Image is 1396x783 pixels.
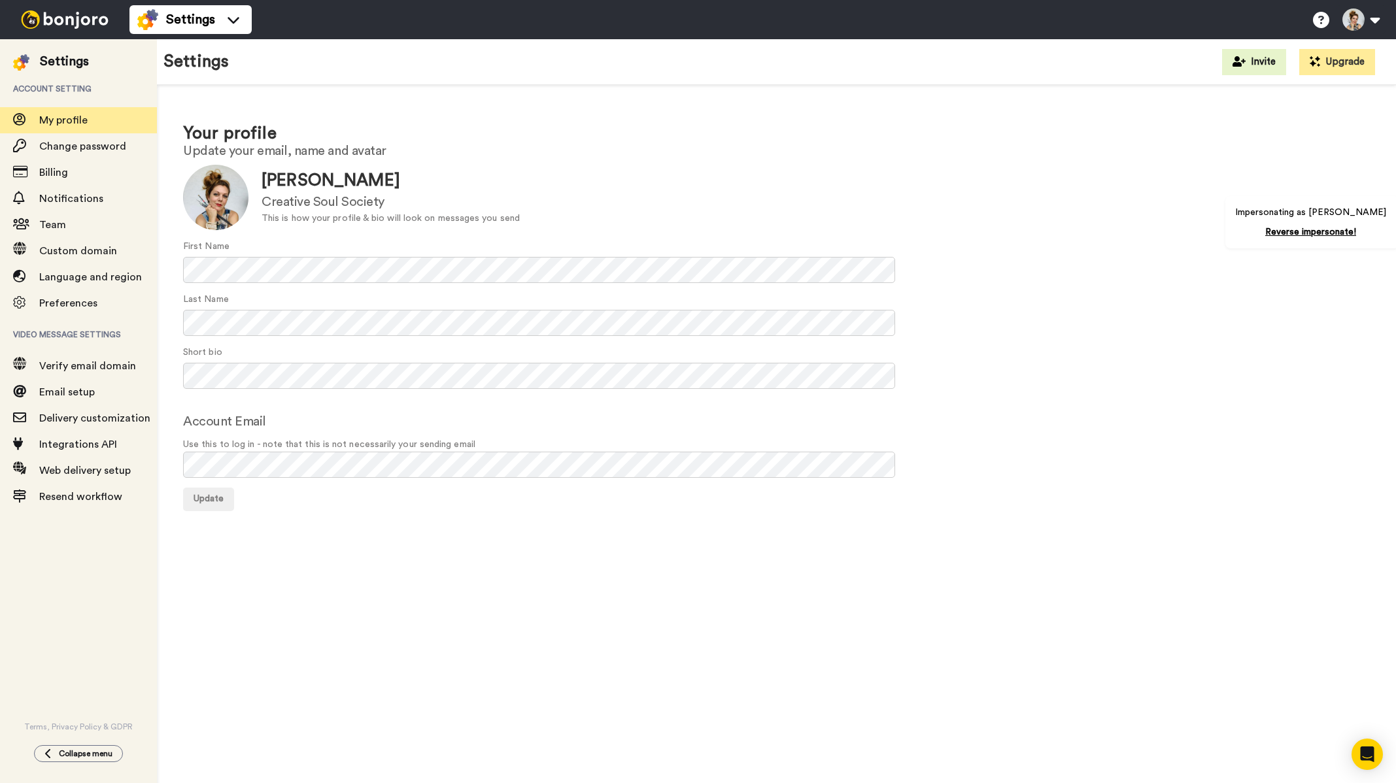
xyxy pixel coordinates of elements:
[183,293,229,307] label: Last Name
[39,141,126,152] span: Change password
[1235,206,1386,219] p: Impersonating as [PERSON_NAME]
[39,220,66,230] span: Team
[13,54,29,71] img: settings-colored.svg
[39,115,88,125] span: My profile
[194,494,224,503] span: Update
[183,124,1370,143] h1: Your profile
[39,167,68,178] span: Billing
[1265,227,1356,237] a: Reverse impersonate!
[39,272,142,282] span: Language and region
[40,52,89,71] div: Settings
[1222,49,1286,75] button: Invite
[59,748,112,759] span: Collapse menu
[39,193,103,204] span: Notifications
[166,10,215,29] span: Settings
[1299,49,1375,75] button: Upgrade
[39,413,150,424] span: Delivery customization
[39,246,117,256] span: Custom domain
[39,387,95,397] span: Email setup
[39,439,117,450] span: Integrations API
[183,438,1370,452] span: Use this to log in - note that this is not necessarily your sending email
[39,298,97,308] span: Preferences
[1352,739,1383,770] div: Open Intercom Messenger
[163,52,229,71] h1: Settings
[262,169,520,193] div: [PERSON_NAME]
[183,240,230,254] label: First Name
[262,193,520,212] div: Creative Soul Society
[39,491,122,502] span: Resend workflow
[34,745,123,762] button: Collapse menu
[39,361,136,371] span: Verify email domain
[137,9,158,30] img: settings-colored.svg
[183,412,266,431] label: Account Email
[262,212,520,225] div: This is how your profile & bio will look on messages you send
[183,346,222,359] label: Short bio
[183,144,1370,158] h2: Update your email, name and avatar
[16,10,114,29] img: bj-logo-header-white.svg
[39,465,131,476] span: Web delivery setup
[183,488,234,511] button: Update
